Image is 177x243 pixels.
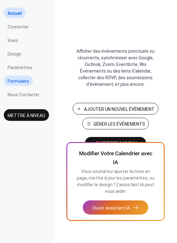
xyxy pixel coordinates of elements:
span: Mettre à niveau [8,112,45,119]
span: Formulaire [8,78,29,85]
span: Modifier Votre Calendrier avec IA [76,149,155,167]
button: Ouvrir assistant IA [83,200,148,215]
span: Ouvrir assistant IA [92,205,130,211]
a: Paramètres [4,62,36,72]
span: Vous souhaitez ajuster la mise en page, mettre à jour les paramètres, ou modifier le design ? L’a... [77,169,155,194]
a: Vues [4,35,22,45]
span: Connecter [8,24,29,30]
span: Afficher des événements ponctuels ou récurrents, synchroniser avec Google, Outlook, Zoom, Eventbr... [73,48,158,88]
span: Accueil [8,10,22,17]
a: Connecter [4,21,33,32]
span: Design [8,51,21,57]
a: Accueil [4,8,26,18]
a: Formulaire [4,75,33,86]
button: Mettre à niveau [4,109,49,121]
button: 🚀 Mettre à niveau [85,137,146,149]
span: Gérer les Événements [94,121,145,127]
button: Gérer les Événements [82,118,149,129]
span: Ajouter Un Nouvel Événement [84,106,155,113]
span: Paramètres [8,64,32,71]
span: Vues [8,37,18,44]
button: Ajouter Un Nouvel Événement [73,103,158,115]
span: 🚀 Mettre à niveau [89,141,142,146]
span: Nous Contacter [8,92,40,98]
a: Design [4,48,25,59]
a: Nous Contacter [4,89,43,99]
